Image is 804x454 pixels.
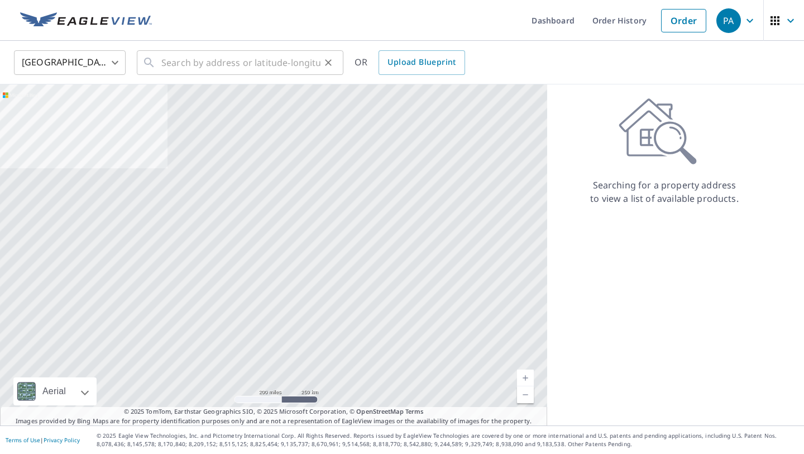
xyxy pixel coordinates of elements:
span: Upload Blueprint [387,55,456,69]
input: Search by address or latitude-longitude [161,47,320,78]
span: © 2025 TomTom, Earthstar Geographics SIO, © 2025 Microsoft Corporation, © [124,407,424,417]
img: EV Logo [20,12,152,29]
div: Aerial [39,377,69,405]
div: OR [355,50,465,75]
a: Terms of Use [6,436,40,444]
button: Clear [320,55,336,70]
div: PA [716,8,741,33]
a: Terms [405,407,424,415]
p: © 2025 Eagle View Technologies, Inc. and Pictometry International Corp. All Rights Reserved. Repo... [97,432,798,448]
a: OpenStreetMap [356,407,403,415]
a: Privacy Policy [44,436,80,444]
p: | [6,437,80,443]
a: Upload Blueprint [379,50,465,75]
a: Order [661,9,706,32]
a: Current Level 5, Zoom In [517,370,534,386]
a: Current Level 5, Zoom Out [517,386,534,403]
div: [GEOGRAPHIC_DATA] [14,47,126,78]
p: Searching for a property address to view a list of available products. [590,178,739,205]
div: Aerial [13,377,97,405]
